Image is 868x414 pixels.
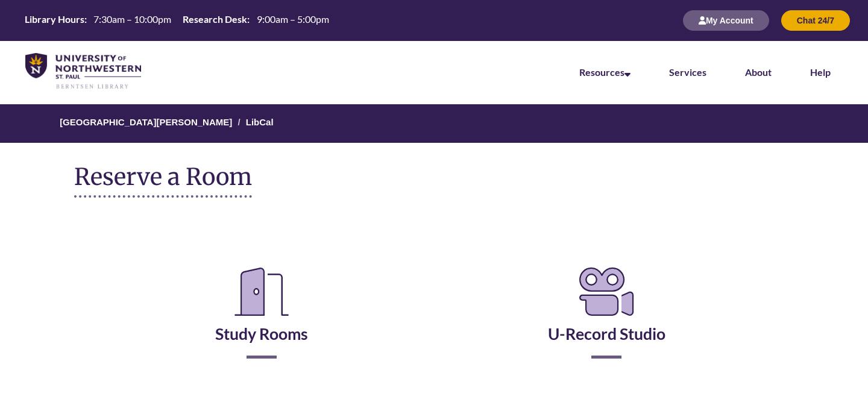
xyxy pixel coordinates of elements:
[20,13,333,28] a: Hours Today
[25,53,141,90] img: UNWSP Library Logo
[178,13,251,26] th: Research Desk:
[74,164,252,198] h1: Reserve a Room
[579,66,631,78] a: Resources
[745,66,772,78] a: About
[257,13,329,25] span: 9:00am – 5:00pm
[74,228,794,394] div: Reserve a Room
[810,66,831,78] a: Help
[781,10,850,31] button: Chat 24/7
[683,15,769,25] a: My Account
[60,117,232,127] a: [GEOGRAPHIC_DATA][PERSON_NAME]
[781,15,850,25] a: Chat 24/7
[20,13,333,27] table: Hours Today
[548,294,665,343] a: U-Record Studio
[215,294,308,343] a: Study Rooms
[74,104,794,143] nav: Breadcrumb
[669,66,706,78] a: Services
[20,13,89,26] th: Library Hours:
[93,13,171,25] span: 7:30am – 10:00pm
[683,10,769,31] button: My Account
[246,117,274,127] a: LibCal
